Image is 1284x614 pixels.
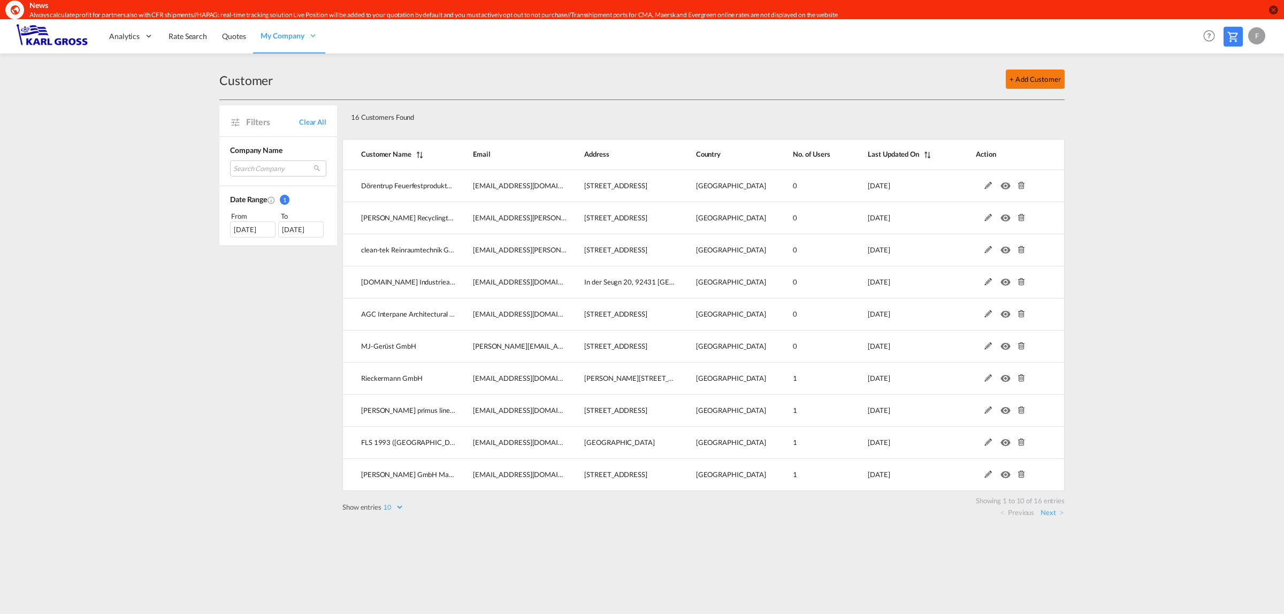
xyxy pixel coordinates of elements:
md-icon: icon-eye [1000,372,1014,379]
span: FLS 1993 ([GEOGRAPHIC_DATA]) Co., Ltd. [361,438,493,447]
md-icon: icon-eye [1000,275,1014,283]
td: Germany [678,202,766,234]
label: Show entries [342,502,404,512]
td: Heilbronner Str. 20 [566,459,677,491]
td: MJ-Gerüst GmbH [342,331,455,363]
span: [GEOGRAPHIC_DATA] [696,213,766,222]
th: Country [678,139,766,170]
div: Showing 1 to 10 of 16 entries [348,491,1065,506]
span: 0 [793,342,797,350]
td: 1 [766,395,841,427]
td: Sohnreystrasse 21, 37697 Lauenförde [566,298,677,331]
span: Filters [246,116,299,128]
td: 0 [766,170,841,202]
div: 16 Customers Found [347,104,989,126]
span: 0 [793,245,797,254]
div: [DATE] [278,221,324,237]
span: [GEOGRAPHIC_DATA] [696,470,766,479]
td: Dieffenbacher GmbH Maschinen & Anlagenbau [342,459,455,491]
span: clean-tek Reinraumtechnik GmbH [361,245,464,254]
td: m.rose@mj-geruest.de [455,331,566,363]
a: Next [1041,508,1064,517]
span: [GEOGRAPHIC_DATA] [696,438,766,447]
span: [EMAIL_ADDRESS][DOMAIN_NAME] [473,181,588,190]
span: [DATE] [868,406,890,415]
td: 0 [766,202,841,234]
td: Sukhumvit Road, Sriracha [566,427,677,459]
span: 1 [793,406,797,415]
td: 2025-10-08 [841,170,949,202]
td: In der Seugn 20, 92431 Neunburg [566,266,677,298]
td: Germany [678,298,766,331]
span: 0 [793,181,797,190]
span: 1 [793,470,797,479]
th: Last Updated On [841,139,949,170]
md-icon: icon-eye [1000,211,1014,219]
td: Rieckermann GmbH [342,363,455,395]
td: Rädlinger primus line GmbH [342,395,455,427]
td: Mönckebergstr. 10 [566,363,677,395]
md-icon: icon-eye [1000,404,1014,411]
td: 1 [766,363,841,395]
span: 0 [793,213,797,222]
span: [EMAIL_ADDRESS][DOMAIN_NAME] [473,470,588,479]
button: + Add Customer [1006,70,1065,89]
td: 2025-09-08 [841,331,949,363]
td: clean-tek Reinraumtechnik GmbH [342,234,455,266]
md-icon: icon-eye [1000,436,1014,443]
td: 1 [766,459,841,491]
span: [PERSON_NAME] primus line GmbH [361,406,471,415]
td: Lemgoer Straße 9, 32694 Dörentrup [566,170,677,202]
span: Company Name [230,145,282,155]
span: [GEOGRAPHIC_DATA] [696,181,766,190]
span: Rate Search [169,32,207,41]
button: icon-close-circle [1268,4,1279,15]
span: [EMAIL_ADDRESS][DOMAIN_NAME] [473,310,588,318]
td: F.EE Industrieautomation GmbH & Co. KG [342,266,455,298]
td: Germany [678,266,766,298]
td: Steinbeisstraße 4, 71272 Renningen [566,234,677,266]
td: AGC Interpane Architectural Glass GmbH [342,298,455,331]
a: Rate Search [161,19,215,53]
span: [DOMAIN_NAME] Industrieautomation GmbH & Co. KG [361,278,532,286]
div: My Company [253,19,325,53]
md-icon: icon-earth [10,4,20,15]
span: AGC Interpane Architectural Glass GmbH [361,310,488,318]
span: [EMAIL_ADDRESS][DOMAIN_NAME] [473,438,588,447]
span: [GEOGRAPHIC_DATA] [696,310,766,318]
md-icon: icon-eye [1000,468,1014,475]
span: 1 [793,374,797,382]
img: 3269c73066d711f095e541db4db89301.png [16,24,88,48]
span: [DATE] [868,342,890,350]
div: Help [1200,27,1224,46]
span: [STREET_ADDRESS] [584,181,647,190]
span: [STREET_ADDRESS] [584,213,647,222]
th: No. of Users [766,139,841,170]
span: [GEOGRAPHIC_DATA] [696,245,766,254]
td: info.dfp@doerentrup.de [455,170,566,202]
span: [STREET_ADDRESS] [584,470,647,479]
span: 0 [793,278,797,286]
span: From To [DATE][DATE] [230,211,326,237]
span: Date Range [230,195,267,204]
md-icon: icon-eye [1000,179,1014,187]
span: 0 [793,310,797,318]
div: To [280,211,327,221]
span: [DATE] [868,213,890,222]
td: Kammerdorfer Str. 16 [566,395,677,427]
td: 2025-09-22 [841,234,949,266]
span: [STREET_ADDRESS] [584,310,647,318]
td: Leimbacher Strasse 130 [566,202,677,234]
span: [PERSON_NAME][STREET_ADDRESS] [584,374,701,382]
td: info@agc.com [455,298,566,331]
span: Help [1200,27,1218,45]
a: Previous [1000,508,1034,517]
td: Germany [678,363,766,395]
td: Test10@test.com [455,363,566,395]
td: 2025-09-12 [841,298,949,331]
span: Clear All [299,117,326,127]
span: [EMAIL_ADDRESS][PERSON_NAME][PERSON_NAME][DOMAIN_NAME] [473,213,698,222]
div: F [1248,27,1265,44]
td: info@fee.de [455,266,566,298]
